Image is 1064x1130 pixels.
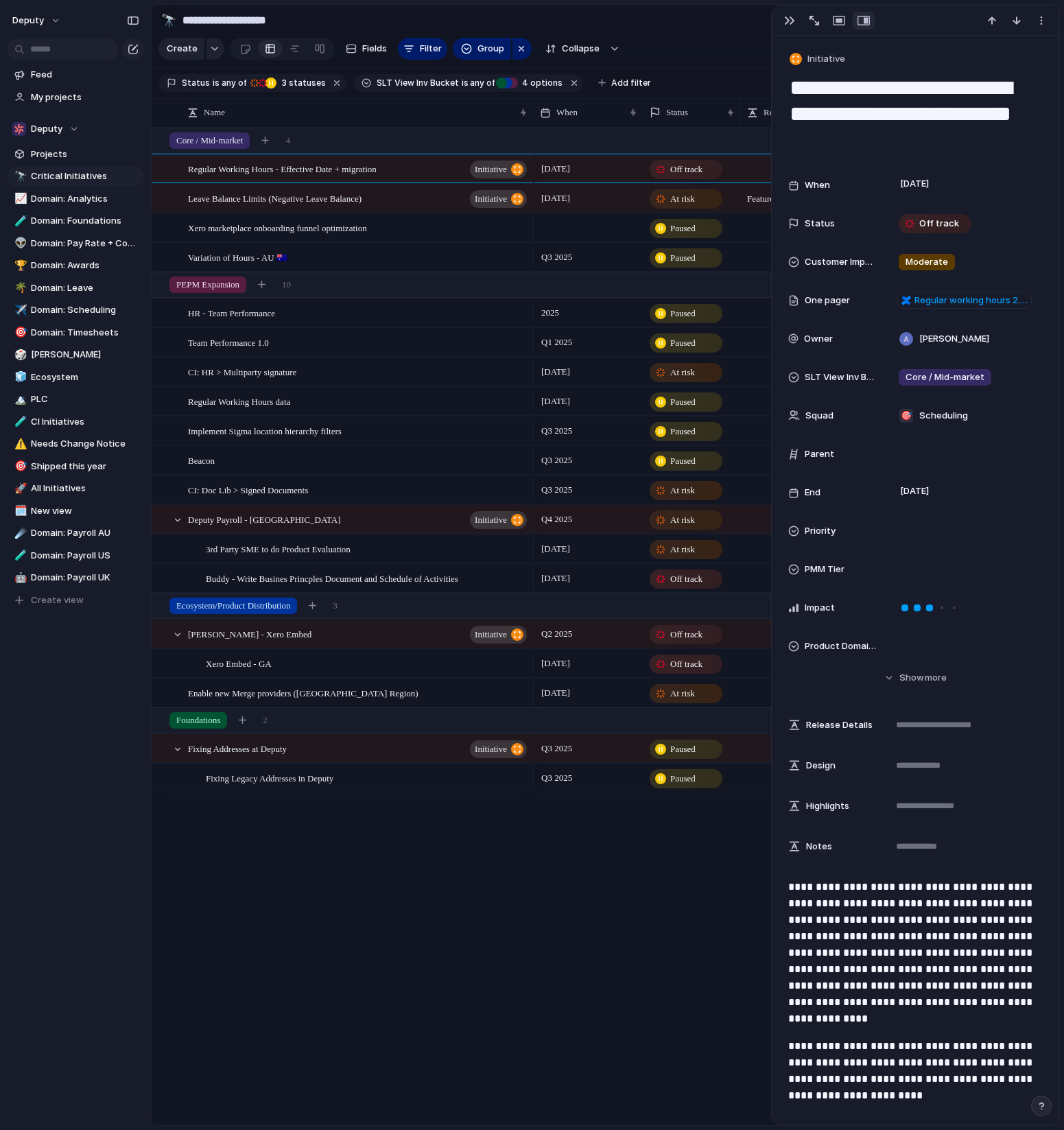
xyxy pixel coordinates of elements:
[14,280,24,296] div: 🌴
[805,370,876,384] span: SLT View Inv Bucket
[670,395,696,409] span: Paused
[7,545,144,566] div: 🧪Domain: Payroll US
[188,626,311,641] span: [PERSON_NAME] - Xero Embed
[670,628,702,641] span: Off track
[31,348,139,362] span: [PERSON_NAME]
[12,549,26,563] button: 🧪
[377,77,459,89] span: SLT View Inv Bucket
[176,278,239,292] span: PEPM Expansion
[475,740,507,759] span: initiative
[670,425,696,438] span: Paused
[806,759,836,773] span: Design
[12,303,26,317] button: ✈️
[31,326,139,340] span: Domain: Timesheets
[31,392,139,406] span: PLC
[398,38,447,60] button: Filter
[188,305,275,320] span: HR - Team Performance
[7,233,144,254] a: 👽Domain: Pay Rate + Compliance
[7,166,144,187] a: 🔭Critical Initiatives
[210,75,249,91] button: isany of
[538,740,576,757] span: Q3 2025
[538,655,574,672] span: [DATE]
[340,38,392,60] button: Fields
[470,511,527,529] button: initiative
[31,91,139,104] span: My projects
[7,344,144,365] a: 🎲[PERSON_NAME]
[670,742,696,756] span: Paused
[805,486,820,499] span: End
[805,294,850,307] span: One pager
[176,714,220,727] span: Foundations
[188,334,269,350] span: Team Performance 1.0
[31,437,139,451] span: Needs Change Notice
[919,217,959,231] span: Off track
[562,42,600,56] span: Collapse
[806,799,849,813] span: Highlights
[7,189,144,209] a: 📈Domain: Analytics
[914,294,1028,307] span: Regular working hours 2.0 pre-migration improvements
[158,10,180,32] button: 🔭
[188,511,340,527] span: Deputy Payroll - [GEOGRAPHIC_DATA]
[7,456,144,477] a: 🎯Shipped this year
[7,389,144,410] div: 🏔️PLC
[161,11,176,30] div: 🔭
[31,148,139,161] span: Projects
[31,549,139,563] span: Domain: Payroll US
[12,370,26,384] button: 🧊
[538,305,563,321] span: 2025
[7,478,144,499] a: 🚀All Initiatives
[188,364,296,379] span: CI: HR > Multiparty signature
[12,415,26,429] button: 🧪
[805,639,876,653] span: Product Domain Area
[31,482,139,495] span: All Initiatives
[7,567,144,588] a: 🤖Domain: Payroll UK
[897,292,1032,309] a: Regular working hours 2.0 pre-migration improvements
[670,366,695,379] span: At risk
[12,192,26,206] button: 📈
[213,77,220,89] span: is
[611,77,651,89] span: Add filter
[7,211,144,231] a: 🧪Domain: Foundations
[278,78,289,88] span: 3
[670,192,695,206] span: At risk
[897,483,933,499] span: [DATE]
[7,300,144,320] div: ✈️Domain: Scheduling
[670,484,695,497] span: At risk
[805,601,835,615] span: Impact
[31,192,139,206] span: Domain: Analytics
[263,714,268,727] span: 2
[31,214,139,228] span: Domain: Foundations
[538,249,576,266] span: Q3 2025
[7,367,144,388] a: 🧊Ecosystem
[14,325,24,340] div: 🎯
[12,482,26,495] button: 🚀
[670,543,695,556] span: At risk
[14,213,24,229] div: 🧪
[805,447,834,461] span: Parent
[496,75,565,91] button: 4 options
[14,369,24,385] div: 🧊
[459,75,498,91] button: isany of
[7,119,144,139] button: Deputy
[14,235,24,251] div: 👽
[670,163,702,176] span: Off track
[470,190,527,208] button: initiative
[12,14,44,27] span: deputy
[805,178,830,192] span: When
[31,460,139,473] span: Shipped this year
[805,409,834,423] span: Squad
[518,78,530,88] span: 4
[176,134,243,148] span: Core / Mid-market
[31,415,139,429] span: CI Initiatives
[7,255,144,276] div: 🏆Domain: Awards
[188,161,377,176] span: Regular Working Hours - Effective Date + migration
[12,237,26,250] button: 👽
[14,191,24,207] div: 📈
[188,685,418,701] span: Enable new Merge providers ([GEOGRAPHIC_DATA] Region)
[919,332,989,346] span: [PERSON_NAME]
[670,572,702,586] span: Off track
[14,347,24,363] div: 🎲
[787,49,849,69] button: Initiative
[518,77,563,89] span: options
